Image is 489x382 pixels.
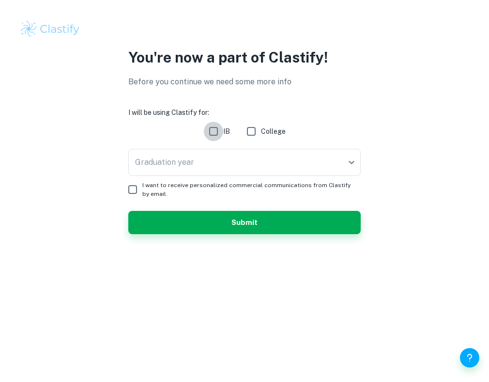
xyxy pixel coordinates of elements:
a: Clastify logo [19,19,470,39]
p: Before you continue we need some more info [128,76,361,88]
p: You're now a part of Clastify! [128,47,361,68]
button: Submit [128,211,361,234]
img: Clastify logo [19,19,81,39]
span: College [261,126,286,137]
h6: I will be using Clastify for: [128,107,361,118]
span: IB [223,126,230,137]
button: Help and Feedback [460,348,479,367]
span: I want to receive personalized commercial communications from Clastify by email. [142,181,353,198]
